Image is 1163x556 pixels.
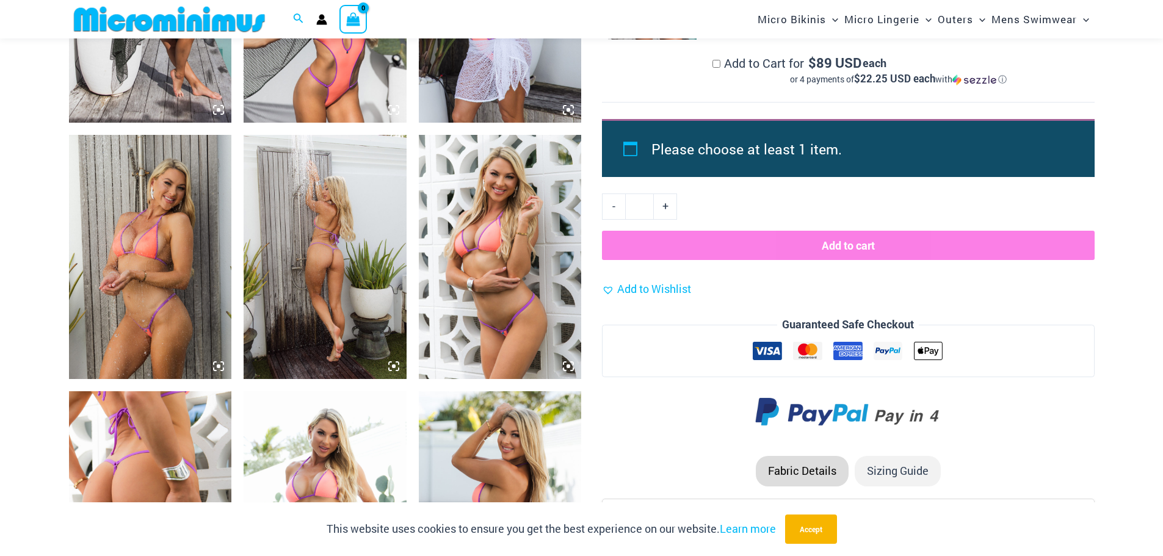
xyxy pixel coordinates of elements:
[316,14,327,25] a: Account icon link
[602,193,625,219] a: -
[991,4,1077,35] span: Mens Swimwear
[69,5,270,33] img: MM SHOP LOGO FLAT
[327,520,776,538] p: This website uses cookies to ensure you get the best experience on our website.
[602,280,691,298] a: Add to Wishlist
[617,281,691,296] span: Add to Wishlist
[855,456,941,486] li: Sizing Guide
[755,4,841,35] a: Micro BikinisMenu ToggleMenu Toggle
[651,135,1067,163] li: Please choose at least 1 item.
[777,316,919,334] legend: Guaranteed Safe Checkout
[826,4,838,35] span: Menu Toggle
[625,193,654,219] input: Product quantity
[654,193,677,219] a: +
[808,54,816,71] span: $
[712,73,1084,85] div: or 4 payments of with
[419,135,582,379] img: Wild Card Neon Bliss 312 Top 457 Micro 01
[785,514,837,544] button: Accept
[973,4,985,35] span: Menu Toggle
[808,57,861,69] span: 89 USD
[1077,4,1089,35] span: Menu Toggle
[935,4,988,35] a: OutersMenu ToggleMenu Toggle
[938,4,973,35] span: Outers
[712,60,720,68] input: Add to Cart for$89 USD eachor 4 payments of$22.25 USD eachwithSezzle Click to learn more about Se...
[854,71,935,85] span: $22.25 USD each
[952,74,996,85] img: Sezzle
[244,135,407,379] img: Wild Card Neon Bliss 312 Top 457 Micro 07
[753,2,1095,37] nav: Site Navigation
[758,4,826,35] span: Micro Bikinis
[712,73,1084,85] div: or 4 payments of$22.25 USD eachwithSezzle Click to learn more about Sezzle
[69,135,232,379] img: Wild Card Neon Bliss 312 Top 457 Micro 06
[602,231,1094,260] button: Add to cart
[720,521,776,536] a: Learn more
[293,12,304,27] a: Search icon link
[339,5,368,33] a: View Shopping Cart, empty
[841,4,935,35] a: Micro LingerieMenu ToggleMenu Toggle
[712,55,1084,85] label: Add to Cart for
[988,4,1092,35] a: Mens SwimwearMenu ToggleMenu Toggle
[919,4,932,35] span: Menu Toggle
[863,57,886,69] span: each
[844,4,919,35] span: Micro Lingerie
[756,456,849,486] li: Fabric Details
